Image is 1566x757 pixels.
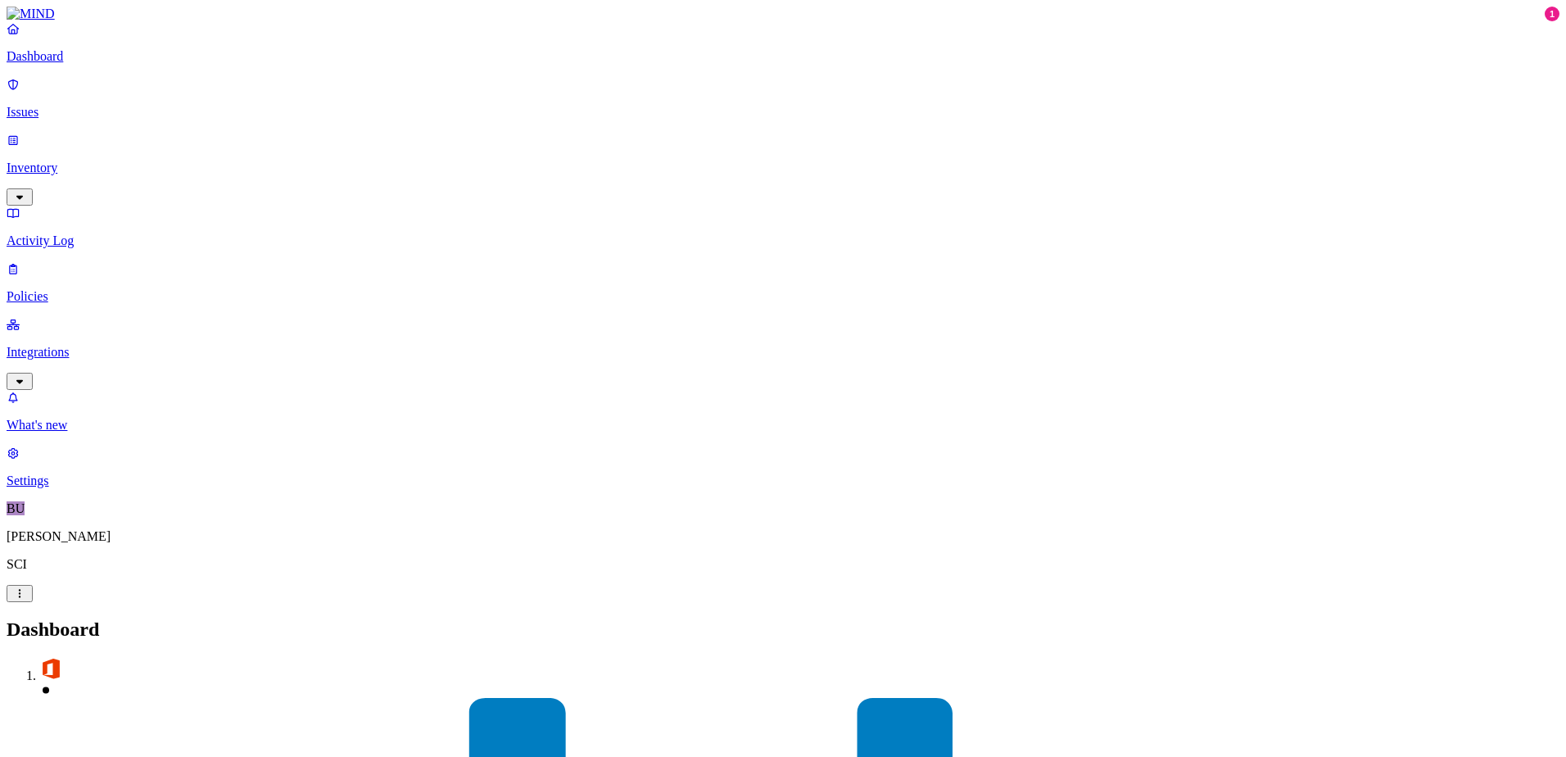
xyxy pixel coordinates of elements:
[7,529,1559,544] p: [PERSON_NAME]
[7,7,55,21] img: MIND
[7,161,1559,175] p: Inventory
[7,49,1559,64] p: Dashboard
[7,7,1559,21] a: MIND
[7,105,1559,120] p: Issues
[7,446,1559,488] a: Settings
[7,557,1559,572] p: SCI
[7,21,1559,64] a: Dashboard
[7,233,1559,248] p: Activity Log
[1545,7,1559,21] div: 1
[7,345,1559,360] p: Integrations
[7,474,1559,488] p: Settings
[7,261,1559,304] a: Policies
[7,501,25,515] span: BU
[7,390,1559,433] a: What's new
[7,317,1559,388] a: Integrations
[7,418,1559,433] p: What's new
[7,77,1559,120] a: Issues
[7,133,1559,203] a: Inventory
[7,289,1559,304] p: Policies
[39,657,62,680] img: svg%3e
[7,206,1559,248] a: Activity Log
[7,619,1559,641] h2: Dashboard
